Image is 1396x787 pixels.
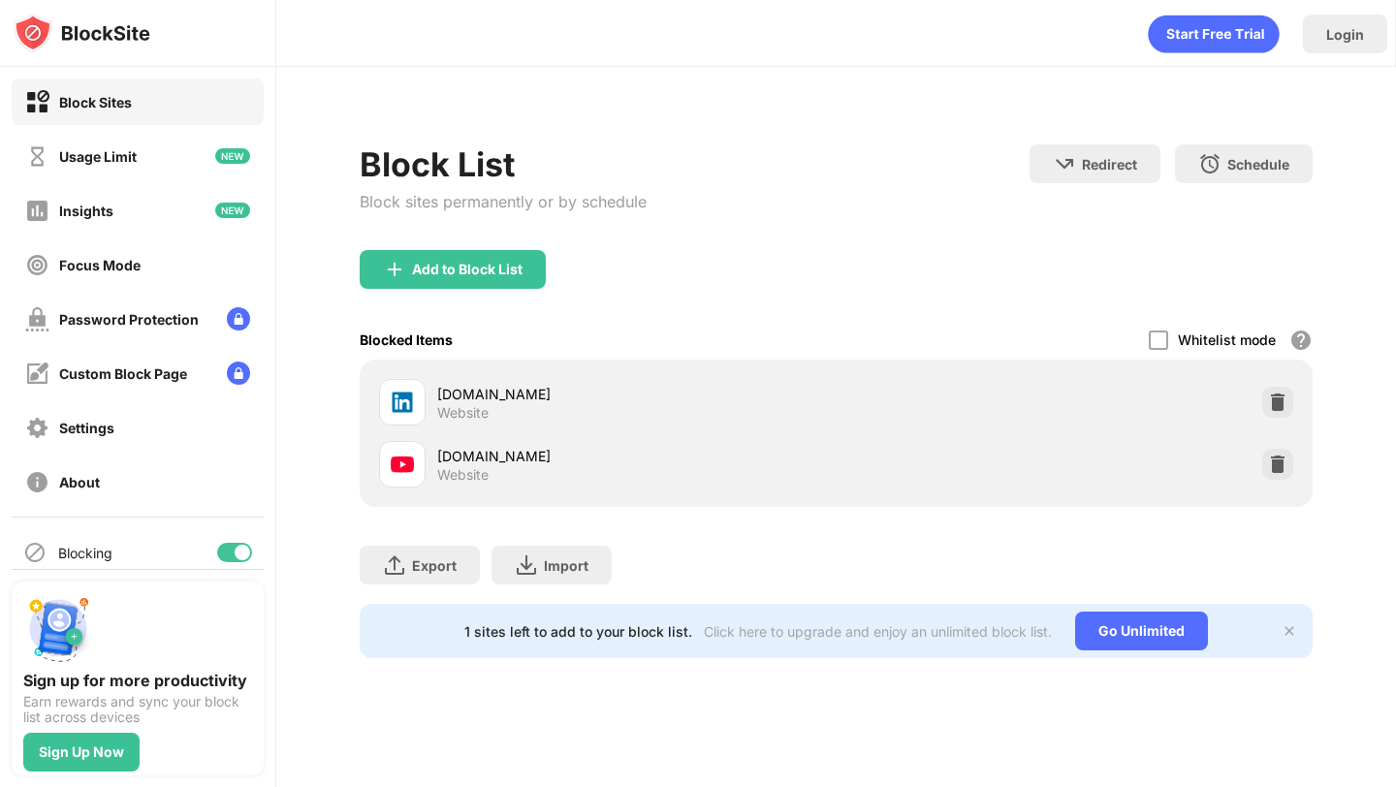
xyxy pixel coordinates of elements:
img: push-signup.svg [23,593,93,663]
div: Earn rewards and sync your block list across devices [23,694,252,725]
img: favicons [391,391,414,414]
div: Add to Block List [412,262,523,277]
div: Usage Limit [59,148,137,165]
img: x-button.svg [1282,623,1297,639]
div: Insights [59,203,113,219]
div: Redirect [1082,156,1137,173]
div: Block Sites [59,94,132,110]
div: Block List [360,144,647,184]
img: settings-off.svg [25,416,49,440]
img: password-protection-off.svg [25,307,49,331]
div: animation [1148,15,1280,53]
img: lock-menu.svg [227,307,250,331]
div: Blocked Items [360,331,453,348]
div: Password Protection [59,311,199,328]
div: 1 sites left to add to your block list. [464,623,692,640]
div: Whitelist mode [1178,331,1276,348]
div: Login [1326,26,1364,43]
div: Click here to upgrade and enjoy an unlimited block list. [704,623,1052,640]
div: About [59,474,100,490]
img: about-off.svg [25,470,49,494]
div: Website [437,404,489,422]
div: Blocking [58,545,112,561]
img: new-icon.svg [215,203,250,218]
img: time-usage-off.svg [25,144,49,169]
div: Settings [59,420,114,436]
div: Custom Block Page [59,365,187,382]
div: Focus Mode [59,257,141,273]
img: blocking-icon.svg [23,541,47,564]
img: new-icon.svg [215,148,250,164]
div: [DOMAIN_NAME] [437,446,836,466]
div: Website [437,466,489,484]
img: lock-menu.svg [227,362,250,385]
div: Export [412,557,457,574]
img: customize-block-page-off.svg [25,362,49,386]
div: Import [544,557,588,574]
img: focus-off.svg [25,253,49,277]
div: Go Unlimited [1075,612,1208,650]
img: insights-off.svg [25,199,49,223]
div: Sign Up Now [39,744,124,760]
img: favicons [391,453,414,476]
div: [DOMAIN_NAME] [437,384,836,404]
img: block-on.svg [25,90,49,114]
div: Schedule [1227,156,1289,173]
div: Block sites permanently or by schedule [360,192,647,211]
img: logo-blocksite.svg [14,14,150,52]
div: Sign up for more productivity [23,671,252,690]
